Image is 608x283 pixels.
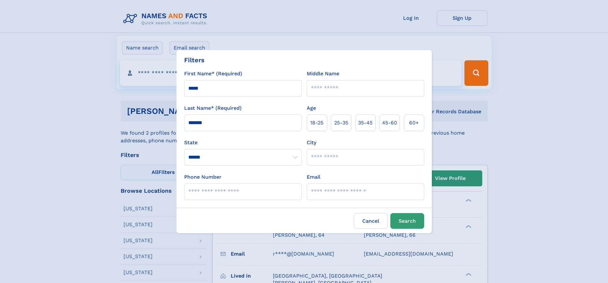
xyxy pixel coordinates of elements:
[307,104,316,112] label: Age
[184,173,221,181] label: Phone Number
[307,139,316,146] label: City
[310,119,323,127] span: 18‑25
[334,119,348,127] span: 25‑35
[382,119,397,127] span: 45‑60
[307,70,339,78] label: Middle Name
[184,55,205,65] div: Filters
[354,213,388,229] label: Cancel
[409,119,419,127] span: 60+
[184,104,242,112] label: Last Name* (Required)
[358,119,372,127] span: 35‑45
[184,139,302,146] label: State
[307,173,320,181] label: Email
[184,70,242,78] label: First Name* (Required)
[390,213,424,229] button: Search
